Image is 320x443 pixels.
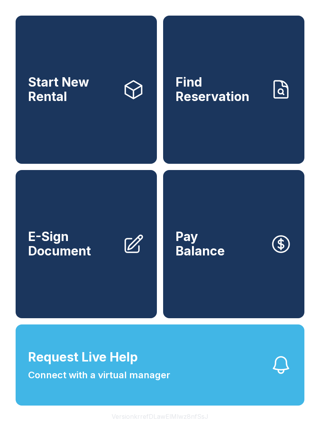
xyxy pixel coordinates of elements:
span: Pay Balance [176,230,225,258]
span: Find Reservation [176,75,264,104]
span: Connect with a virtual manager [28,368,170,382]
span: Request Live Help [28,348,138,367]
a: E-Sign Document [16,170,157,318]
a: Find Reservation [163,16,304,164]
button: VersionkrrefDLawElMlwz8nfSsJ [105,406,215,427]
a: Start New Rental [16,16,157,164]
button: Request Live HelpConnect with a virtual manager [16,324,304,406]
button: PayBalance [163,170,304,318]
span: Start New Rental [28,75,116,104]
span: E-Sign Document [28,230,116,258]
